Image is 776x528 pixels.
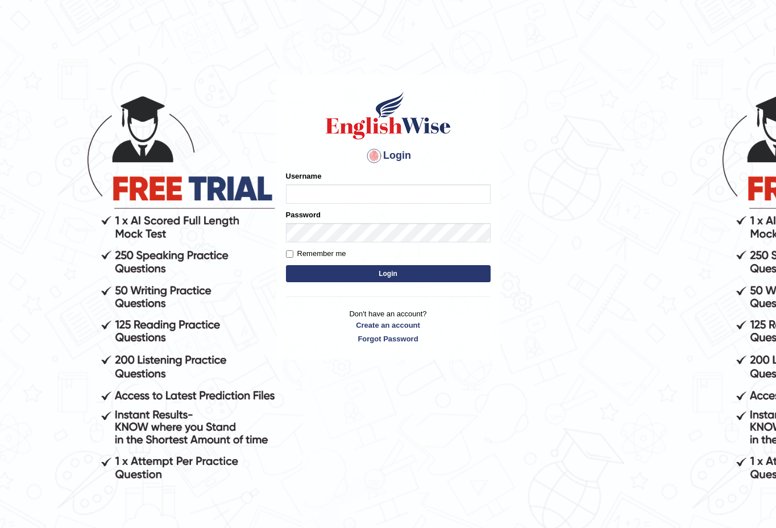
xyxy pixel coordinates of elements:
a: Forgot Password [286,333,491,344]
a: Create an account [286,320,491,331]
label: Remember me [286,248,346,259]
p: Don't have an account? [286,308,491,344]
label: Username [286,171,322,181]
img: Logo of English Wise sign in for intelligent practice with AI [323,90,453,141]
h4: Login [286,147,491,165]
button: Login [286,265,491,282]
input: Remember me [286,250,293,258]
label: Password [286,209,321,220]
